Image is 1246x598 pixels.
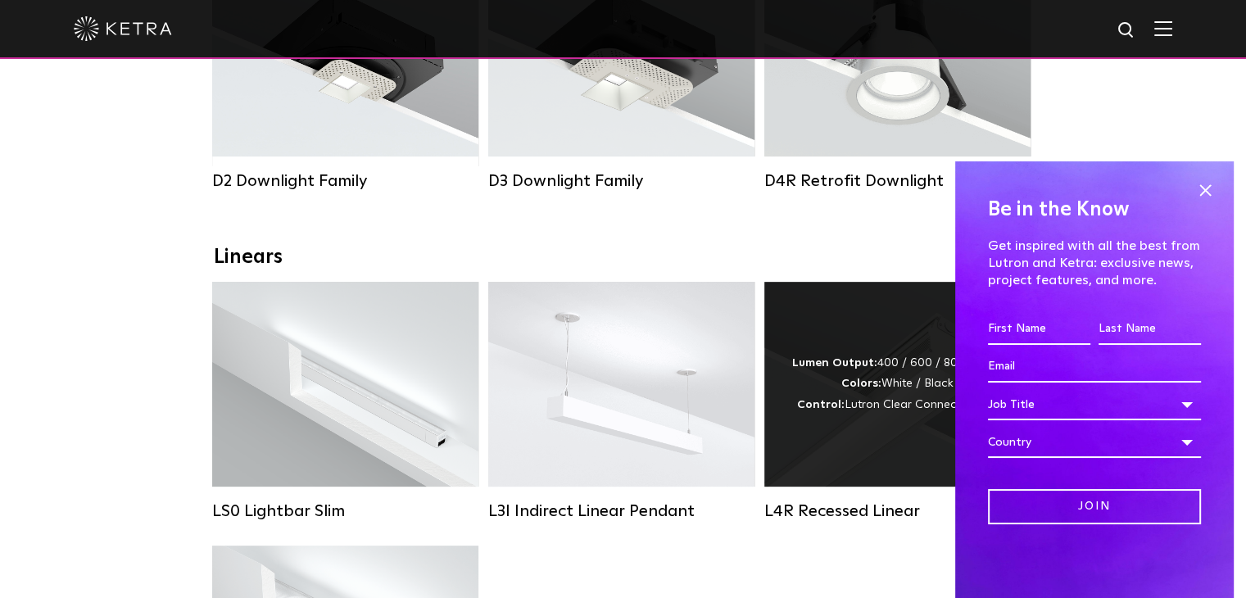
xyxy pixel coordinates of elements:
div: 400 / 600 / 800 / 1000 White / Black Lutron Clear Connect Type X [792,353,1003,415]
input: Last Name [1099,314,1201,345]
div: Country [988,427,1201,458]
a: L4R Recessed Linear Lumen Output:400 / 600 / 800 / 1000Colors:White / BlackControl:Lutron Clear C... [764,282,1031,521]
div: Linears [214,246,1033,270]
p: Get inspired with all the best from Lutron and Ketra: exclusive news, project features, and more. [988,238,1201,288]
input: Join [988,489,1201,524]
input: Email [988,351,1201,383]
a: LS0 Lightbar Slim Lumen Output:200 / 350Colors:White / BlackControl:X96 Controller [212,282,478,521]
div: Job Title [988,389,1201,420]
img: search icon [1117,20,1137,41]
strong: Colors: [841,378,881,389]
img: ketra-logo-2019-white [74,16,172,41]
strong: Lumen Output: [792,357,877,369]
img: Hamburger%20Nav.svg [1154,20,1172,36]
a: L3I Indirect Linear Pendant Lumen Output:400 / 600 / 800 / 1000Housing Colors:White / BlackContro... [488,282,754,521]
div: LS0 Lightbar Slim [212,501,478,521]
strong: Control: [797,399,845,410]
div: D2 Downlight Family [212,171,478,191]
div: L4R Recessed Linear [764,501,1031,521]
h4: Be in the Know [988,194,1201,225]
div: D4R Retrofit Downlight [764,171,1031,191]
input: First Name [988,314,1090,345]
div: D3 Downlight Family [488,171,754,191]
div: L3I Indirect Linear Pendant [488,501,754,521]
